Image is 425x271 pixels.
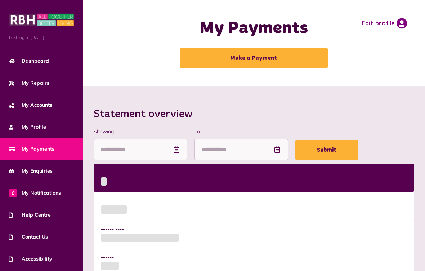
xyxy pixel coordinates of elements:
img: MyRBH [9,13,74,27]
h1: My Payments [121,18,387,39]
span: My Payments [9,145,54,153]
span: Dashboard [9,57,49,65]
a: Edit profile [361,18,407,29]
span: 0 [9,189,17,197]
span: My Profile [9,123,46,131]
span: Last login: [DATE] [9,34,74,41]
span: My Enquiries [9,167,53,175]
span: Help Centre [9,211,51,219]
a: Make a Payment [180,48,328,68]
span: My Repairs [9,79,49,87]
span: Contact Us [9,233,48,241]
span: My Notifications [9,189,61,197]
span: Accessibility [9,255,52,263]
span: My Accounts [9,101,52,109]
